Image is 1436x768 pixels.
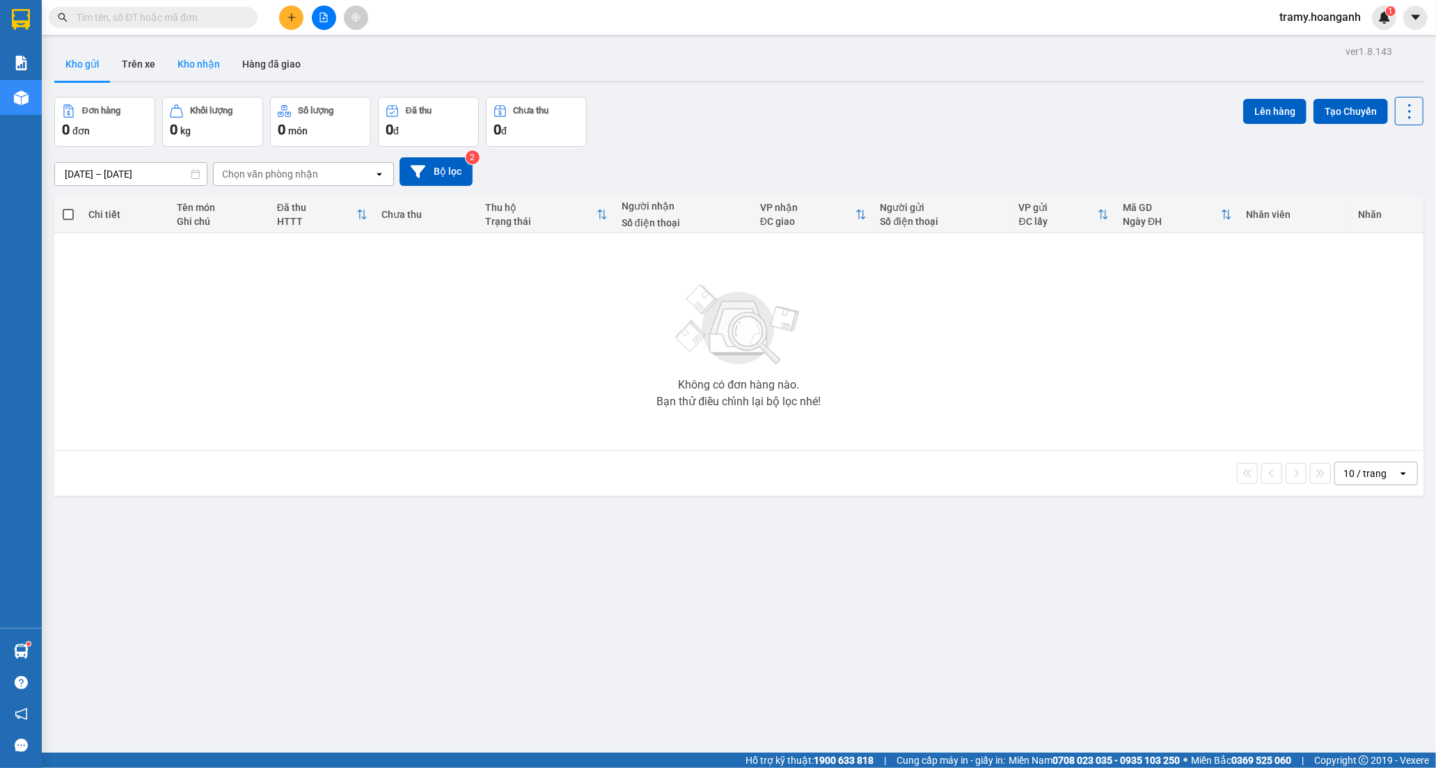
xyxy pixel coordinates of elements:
[279,6,303,30] button: plus
[656,396,821,407] div: Bạn thử điều chỉnh lại bộ lọc nhé!
[312,6,336,30] button: file-add
[1009,753,1180,768] span: Miền Nam
[897,753,1005,768] span: Cung cấp máy in - giấy in:
[1019,216,1098,227] div: ĐC lấy
[278,121,285,138] span: 0
[374,169,385,180] svg: open
[622,217,746,228] div: Số điện thoại
[760,202,855,213] div: VP nhận
[386,121,393,138] span: 0
[1358,209,1417,220] div: Nhãn
[884,753,886,768] span: |
[82,106,120,116] div: Đơn hàng
[15,739,28,752] span: message
[400,157,473,186] button: Bộ lọc
[1191,753,1291,768] span: Miền Bắc
[319,13,329,22] span: file-add
[1343,467,1387,480] div: 10 / trang
[277,216,356,227] div: HTTT
[678,379,799,391] div: Không có đơn hàng nào.
[1019,202,1098,213] div: VP gửi
[277,202,356,213] div: Đã thu
[745,753,874,768] span: Hỗ trợ kỹ thuật:
[406,106,432,116] div: Đã thu
[344,6,368,30] button: aim
[501,125,507,136] span: đ
[622,201,746,212] div: Người nhận
[190,106,232,116] div: Khối lượng
[1403,6,1428,30] button: caret-down
[14,56,29,70] img: solution-icon
[231,47,312,81] button: Hàng đã giao
[1243,99,1307,124] button: Lên hàng
[351,13,361,22] span: aim
[753,196,874,233] th: Toggle SortBy
[77,10,241,25] input: Tìm tên, số ĐT hoặc mã đơn
[1183,758,1188,763] span: ⚪️
[393,125,399,136] span: đ
[62,121,70,138] span: 0
[1410,11,1422,24] span: caret-down
[378,97,479,147] button: Đã thu0đ
[162,97,263,147] button: Khối lượng0kg
[54,47,111,81] button: Kho gửi
[1116,196,1239,233] th: Toggle SortBy
[1346,44,1392,59] div: ver 1.8.143
[1313,99,1388,124] button: Tạo Chuyến
[1388,6,1393,16] span: 1
[485,202,597,213] div: Thu hộ
[1123,202,1221,213] div: Mã GD
[1012,196,1117,233] th: Toggle SortBy
[14,91,29,105] img: warehouse-icon
[1302,753,1304,768] span: |
[88,209,163,220] div: Chi tiết
[12,9,30,30] img: logo-vxr
[814,755,874,766] strong: 1900 633 818
[177,202,263,213] div: Tên món
[881,216,1005,227] div: Số điện thoại
[760,216,855,227] div: ĐC giao
[111,47,166,81] button: Trên xe
[381,209,472,220] div: Chưa thu
[494,121,501,138] span: 0
[1268,8,1372,26] span: tramy.hoanganh
[478,196,615,233] th: Toggle SortBy
[15,676,28,689] span: question-circle
[485,216,597,227] div: Trạng thái
[270,97,371,147] button: Số lượng0món
[1123,216,1221,227] div: Ngày ĐH
[1398,468,1409,479] svg: open
[222,167,318,181] div: Chọn văn phòng nhận
[1386,6,1396,16] sup: 1
[166,47,231,81] button: Kho nhận
[288,125,308,136] span: món
[15,707,28,721] span: notification
[1246,209,1344,220] div: Nhân viên
[466,150,480,164] sup: 2
[1052,755,1180,766] strong: 0708 023 035 - 0935 103 250
[1378,11,1391,24] img: icon-new-feature
[270,196,374,233] th: Toggle SortBy
[72,125,90,136] span: đơn
[170,121,177,138] span: 0
[298,106,333,116] div: Số lượng
[54,97,155,147] button: Đơn hàng0đơn
[1231,755,1291,766] strong: 0369 525 060
[177,216,263,227] div: Ghi chú
[55,163,207,185] input: Select a date range.
[287,13,297,22] span: plus
[881,202,1005,213] div: Người gửi
[1359,755,1368,765] span: copyright
[26,642,31,646] sup: 1
[180,125,191,136] span: kg
[14,644,29,659] img: warehouse-icon
[486,97,587,147] button: Chưa thu0đ
[58,13,68,22] span: search
[669,276,808,374] img: svg+xml;base64,PHN2ZyBjbGFzcz0ibGlzdC1wbHVnX19zdmciIHhtbG5zPSJodHRwOi8vd3d3LnczLm9yZy8yMDAwL3N2Zy...
[514,106,549,116] div: Chưa thu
